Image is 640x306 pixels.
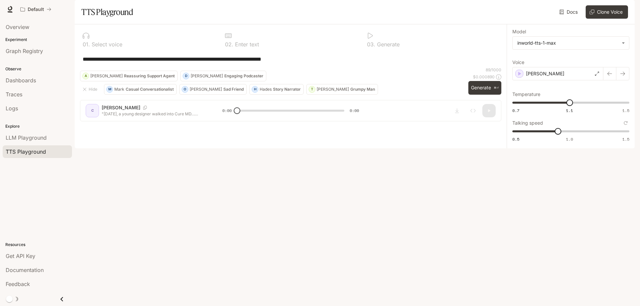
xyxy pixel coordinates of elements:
[81,5,133,19] h1: TTS Playground
[83,71,89,81] div: A
[104,84,177,95] button: MMarkCasual Conversationalist
[367,42,375,47] p: 0 3 .
[512,136,519,142] span: 0.5
[126,87,174,91] p: Casual Conversationalist
[317,87,349,91] p: [PERSON_NAME]
[306,84,378,95] button: T[PERSON_NAME]Grumpy Man
[190,87,222,91] p: [PERSON_NAME]
[622,136,629,142] span: 1.5
[566,136,573,142] span: 1.0
[183,71,189,81] div: D
[223,87,244,91] p: Sad Friend
[622,119,629,127] button: Reset to default
[182,84,188,95] div: O
[350,87,375,91] p: Grumpy Man
[28,7,44,12] p: Default
[566,108,573,113] span: 1.1
[375,42,400,47] p: Generate
[225,42,233,47] p: 0 2 .
[273,87,301,91] p: Story Narrator
[107,84,113,95] div: M
[494,86,499,90] p: ⌘⏎
[191,74,223,78] p: [PERSON_NAME]
[179,84,247,95] button: O[PERSON_NAME]Sad Friend
[124,74,175,78] p: Reassuring Support Agent
[512,121,543,125] p: Talking speed
[17,3,54,16] button: All workspaces
[90,74,123,78] p: [PERSON_NAME]
[517,40,618,46] div: inworld-tts-1-max
[513,37,629,49] div: inworld-tts-1-max
[558,5,580,19] a: Docs
[260,87,272,91] p: Hades
[252,84,258,95] div: H
[512,29,526,34] p: Model
[114,87,124,91] p: Mark
[309,84,315,95] div: T
[80,71,178,81] button: A[PERSON_NAME]Reassuring Support Agent
[486,67,501,73] p: 89 / 1000
[512,92,540,97] p: Temperature
[473,74,495,80] p: $ 0.000890
[617,283,633,299] iframe: Intercom live chat
[526,70,564,77] p: [PERSON_NAME]
[224,74,263,78] p: Engaging Podcaster
[512,108,519,113] span: 0.7
[90,42,122,47] p: Select voice
[622,108,629,113] span: 1.5
[83,42,90,47] p: 0 1 .
[512,60,524,65] p: Voice
[233,42,259,47] p: Enter text
[468,81,501,95] button: Generate⌘⏎
[80,84,101,95] button: Hide
[249,84,304,95] button: HHadesStory Narrator
[586,5,628,19] button: Clone Voice
[180,71,266,81] button: D[PERSON_NAME]Engaging Podcaster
